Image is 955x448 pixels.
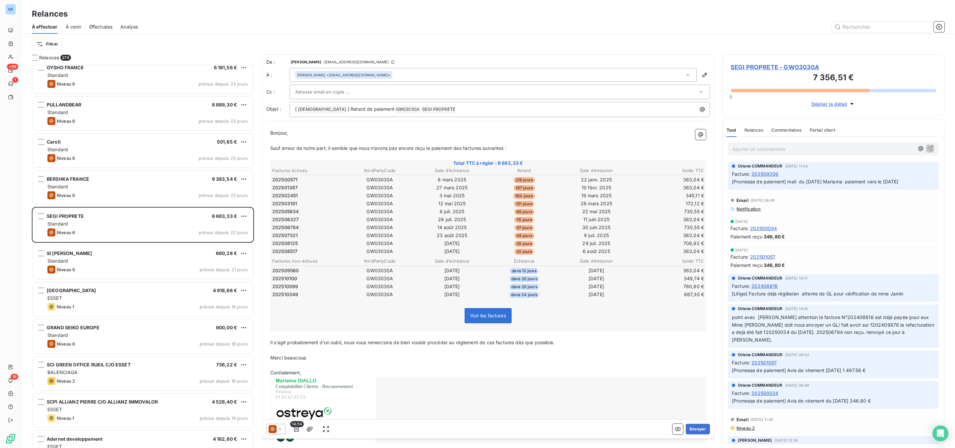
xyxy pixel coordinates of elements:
[731,63,936,72] span: SEGI PROPRETE - GW03030A
[47,407,62,412] span: ESSET
[57,118,75,124] span: Niveau 6
[47,65,84,70] span: OYSHO FRANCE
[344,258,416,265] th: thirdPartyCode
[416,224,488,231] td: 14 août 2025
[732,398,871,404] span: [Promesse de paiement] Avis de virement du [DATE] 346.80 €
[344,283,416,290] td: GW03030A
[5,433,16,444] img: Logo LeanPay
[515,225,534,231] span: 57 jours
[809,100,858,108] button: Déplier le détail
[266,106,281,112] span: Objet :
[344,275,416,282] td: GW03030A
[633,275,704,282] td: 349,74 €
[57,267,75,272] span: Niveau 6
[416,275,488,282] td: [DATE]
[416,184,488,191] td: 27 mars 2025
[416,258,488,265] th: Date d’échéance
[272,258,344,265] th: Factures non-échues
[57,304,74,309] span: Niveau 1
[633,176,704,183] td: 363,04 €
[732,179,899,184] span: [Promesse de paiement] mail du [DATE] Mariama paiement vers le [DATE]
[561,216,632,223] td: 11 juin 2025
[47,325,99,330] span: GRAND SEIKO EUROPE
[633,208,704,215] td: 730,55 €
[272,167,344,174] th: Factures échues
[633,291,704,298] td: 687,30 €
[633,184,704,191] td: 363,04 €
[47,295,62,301] span: ESSET
[47,332,68,338] span: Standard
[270,355,306,360] span: Merci beaucoup
[561,267,632,274] td: [DATE]
[344,224,416,231] td: GW03030A
[47,288,96,293] span: [GEOGRAPHIC_DATA]
[561,258,632,265] th: Date d’émission
[216,362,237,367] span: 736,22 €
[736,425,755,431] span: Niveau 2
[213,288,237,293] span: 4 918,66 €
[270,145,506,151] span: Sauf erreur de notre part, il semble que nous n’avons pas encore reçu le paiement des factures su...
[47,176,89,182] span: BERSHKA FRANCE
[39,54,59,61] span: Relances
[11,374,18,380] span: 19
[47,362,131,367] span: SCI GREEN OFFICE RUEIL C/O ESSET
[488,258,560,265] th: Échéance
[771,127,802,133] span: Commentaires
[291,60,321,64] span: [PERSON_NAME]
[561,240,632,247] td: 29 juil. 2025
[561,275,632,282] td: [DATE]
[7,64,18,70] span: +99
[199,81,248,87] span: prévue depuis 23 jours
[270,370,301,375] span: Cordialement,
[751,359,777,366] span: 202501057
[514,177,535,183] span: 216 jours
[561,232,632,239] td: 9 juil. 2025
[738,382,783,388] span: Orlane COMMANDEUR
[344,240,416,247] td: GW03030A
[633,283,704,290] td: 760,80 €
[297,106,347,113] span: [DEMOGRAPHIC_DATA]
[731,262,762,269] span: Paiement reçu
[751,198,775,202] span: [DATE] 08:49
[217,139,237,145] span: 501,65 €
[561,167,632,174] th: Date d’émission
[750,253,775,260] span: 202501057
[744,127,763,133] span: Relances
[416,167,488,174] th: Date d’échéance
[732,291,904,296] span: [Litige] Facture déjà réglée/en attente de GL pour vérification de mme Jamin
[561,176,632,183] td: 22 janv. 2025
[272,176,297,183] span: 202500571
[57,81,75,87] span: Niveau 6
[561,283,632,290] td: [DATE]
[344,248,416,255] td: GW03030A
[344,208,416,215] td: GW03030A
[514,241,534,247] span: 28 jours
[731,225,749,232] span: Facture :
[686,424,710,434] button: Envoyer
[513,193,535,199] span: 160 jours
[416,192,488,199] td: 3 mai 2025
[731,253,749,260] span: Facture :
[514,185,535,191] span: 197 jours
[47,213,84,219] span: SEGI PROPRETE
[57,378,75,384] span: Niveau 2
[272,283,344,290] td: 202510099
[932,425,948,441] div: Open Intercom Messenger
[266,72,289,78] label: À :
[416,291,488,298] td: [DATE]
[633,167,704,174] th: Solde TTC
[514,249,534,255] span: 20 jours
[12,77,18,83] span: 1
[47,184,68,189] span: Standard
[272,200,297,207] span: 202503191
[738,163,783,169] span: Orlane COMMANDEUR
[200,267,248,272] span: prévue depuis 21 jours
[633,232,704,239] td: 363,04 €
[47,72,68,78] span: Standard
[89,24,113,30] span: Effectuées
[509,276,539,282] span: dans 20 jours
[811,100,848,107] span: Déplier le détail
[785,276,808,280] span: [DATE] 14:17
[272,275,344,282] td: 202510100
[47,436,102,442] span: Adernet developpement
